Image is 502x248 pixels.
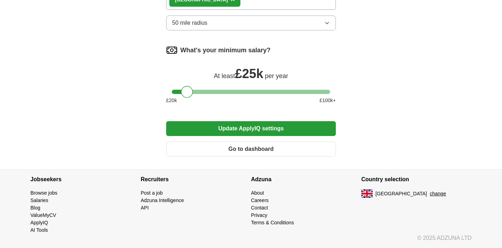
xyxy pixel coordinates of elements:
[30,212,56,218] a: ValueMyCV
[180,46,270,55] label: What's your minimum salary?
[166,97,177,104] span: £ 20 k
[25,234,477,248] div: © 2025 ADZUNA LTD
[251,205,268,211] a: Contact
[141,205,149,211] a: API
[235,66,263,81] span: £ 25k
[30,227,48,233] a: AI Tools
[214,72,235,79] span: At least
[30,197,48,203] a: Salaries
[166,121,336,136] button: Update ApplyIQ settings
[251,212,267,218] a: Privacy
[172,19,208,27] span: 50 mile radius
[265,72,288,79] span: per year
[251,197,269,203] a: Careers
[361,170,472,189] h4: Country selection
[166,45,177,56] img: salary.png
[251,190,264,196] a: About
[251,220,294,225] a: Terms & Conditions
[30,205,40,211] a: Blog
[375,190,427,197] span: [GEOGRAPHIC_DATA]
[30,190,57,196] a: Browse jobs
[166,142,336,157] button: Go to dashboard
[430,190,446,197] button: change
[320,97,336,104] span: £ 100 k+
[361,189,373,198] img: UK flag
[141,197,184,203] a: Adzuna Intelligence
[166,16,336,30] button: 50 mile radius
[141,190,163,196] a: Post a job
[30,220,48,225] a: ApplyIQ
